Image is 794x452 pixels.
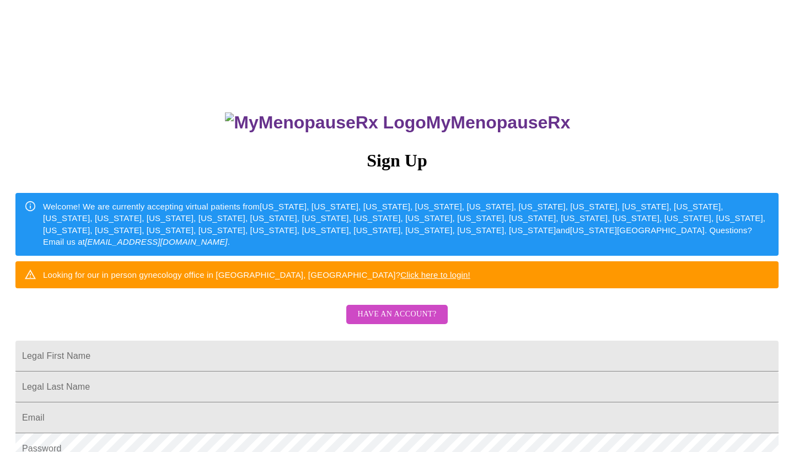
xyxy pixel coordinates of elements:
[400,270,470,279] a: Click here to login!
[85,237,228,246] em: [EMAIL_ADDRESS][DOMAIN_NAME]
[15,150,779,171] h3: Sign Up
[357,308,436,321] span: Have an account?
[17,112,779,133] h3: MyMenopauseRx
[225,112,426,133] img: MyMenopauseRx Logo
[344,317,450,326] a: Have an account?
[43,196,770,252] div: Welcome! We are currently accepting virtual patients from [US_STATE], [US_STATE], [US_STATE], [US...
[346,305,447,324] button: Have an account?
[43,265,470,285] div: Looking for our in person gynecology office in [GEOGRAPHIC_DATA], [GEOGRAPHIC_DATA]?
